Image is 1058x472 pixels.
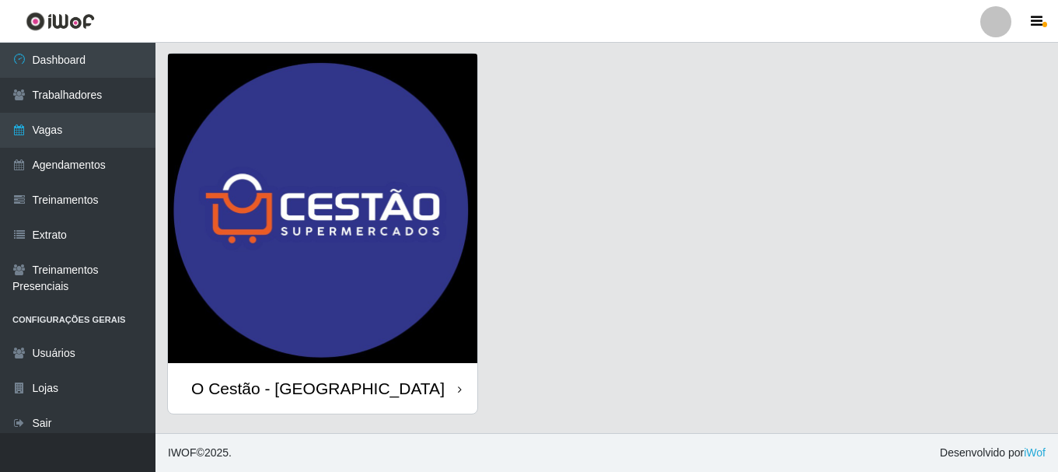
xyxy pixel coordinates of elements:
span: IWOF [168,446,197,459]
img: CoreUI Logo [26,12,95,31]
span: Desenvolvido por [940,445,1046,461]
a: iWof [1024,446,1046,459]
a: O Cestão - [GEOGRAPHIC_DATA] [168,54,477,414]
span: © 2025 . [168,445,232,461]
div: O Cestão - [GEOGRAPHIC_DATA] [191,379,445,398]
img: cardImg [168,54,477,363]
